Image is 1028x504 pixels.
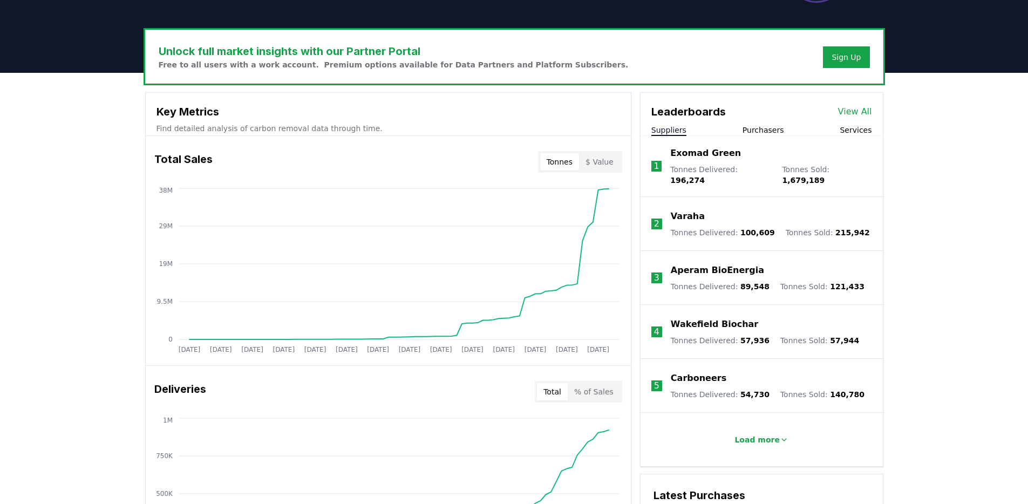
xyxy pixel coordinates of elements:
[568,383,620,400] button: % of Sales
[273,346,295,353] tspan: [DATE]
[651,125,686,135] button: Suppliers
[159,187,173,194] tspan: 38M
[786,227,870,238] p: Tonnes Sold :
[671,318,758,331] a: Wakefield Biochar
[780,335,859,346] p: Tonnes Sold :
[156,123,620,134] p: Find detailed analysis of carbon removal data through time.
[671,281,770,292] p: Tonnes Delivered :
[524,346,546,353] tspan: [DATE]
[163,417,173,424] tspan: 1M
[156,490,173,498] tspan: 500K
[832,52,861,63] a: Sign Up
[556,346,578,353] tspan: [DATE]
[653,487,870,503] h3: Latest Purchases
[780,281,864,292] p: Tonnes Sold :
[671,210,705,223] a: Varaha
[823,46,869,68] button: Sign Up
[159,43,629,59] h3: Unlock full market insights with our Partner Portal
[740,336,770,345] span: 57,936
[241,346,263,353] tspan: [DATE]
[671,389,770,400] p: Tonnes Delivered :
[838,105,872,118] a: View All
[671,372,726,385] a: Carboneers
[726,429,797,451] button: Load more
[154,381,206,403] h3: Deliveries
[540,153,579,171] button: Tonnes
[830,390,864,399] span: 140,780
[740,282,770,291] span: 89,548
[740,228,775,237] span: 100,609
[159,222,173,230] tspan: 29M
[461,346,484,353] tspan: [DATE]
[654,217,659,230] p: 2
[159,260,173,268] tspan: 19M
[671,335,770,346] p: Tonnes Delivered :
[654,325,659,338] p: 4
[156,104,620,120] h3: Key Metrics
[782,176,825,185] span: 1,679,189
[156,452,173,460] tspan: 750K
[670,164,771,186] p: Tonnes Delivered :
[743,125,784,135] button: Purchasers
[740,390,770,399] span: 54,730
[670,147,741,160] a: Exomad Green
[654,379,659,392] p: 5
[835,228,870,237] span: 215,942
[537,383,568,400] button: Total
[782,164,872,186] p: Tonnes Sold :
[336,346,358,353] tspan: [DATE]
[209,346,232,353] tspan: [DATE]
[156,298,172,305] tspan: 9.5M
[830,282,864,291] span: 121,433
[671,227,775,238] p: Tonnes Delivered :
[654,271,659,284] p: 3
[367,346,389,353] tspan: [DATE]
[430,346,452,353] tspan: [DATE]
[671,264,764,277] a: Aperam BioEnergia
[493,346,515,353] tspan: [DATE]
[830,336,859,345] span: 57,944
[154,151,213,173] h3: Total Sales
[653,160,659,173] p: 1
[651,104,726,120] h3: Leaderboards
[840,125,872,135] button: Services
[304,346,326,353] tspan: [DATE]
[398,346,420,353] tspan: [DATE]
[587,346,609,353] tspan: [DATE]
[734,434,780,445] p: Load more
[159,59,629,70] p: Free to all users with a work account. Premium options available for Data Partners and Platform S...
[670,176,705,185] span: 196,274
[780,389,864,400] p: Tonnes Sold :
[168,336,173,343] tspan: 0
[178,346,200,353] tspan: [DATE]
[579,153,620,171] button: $ Value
